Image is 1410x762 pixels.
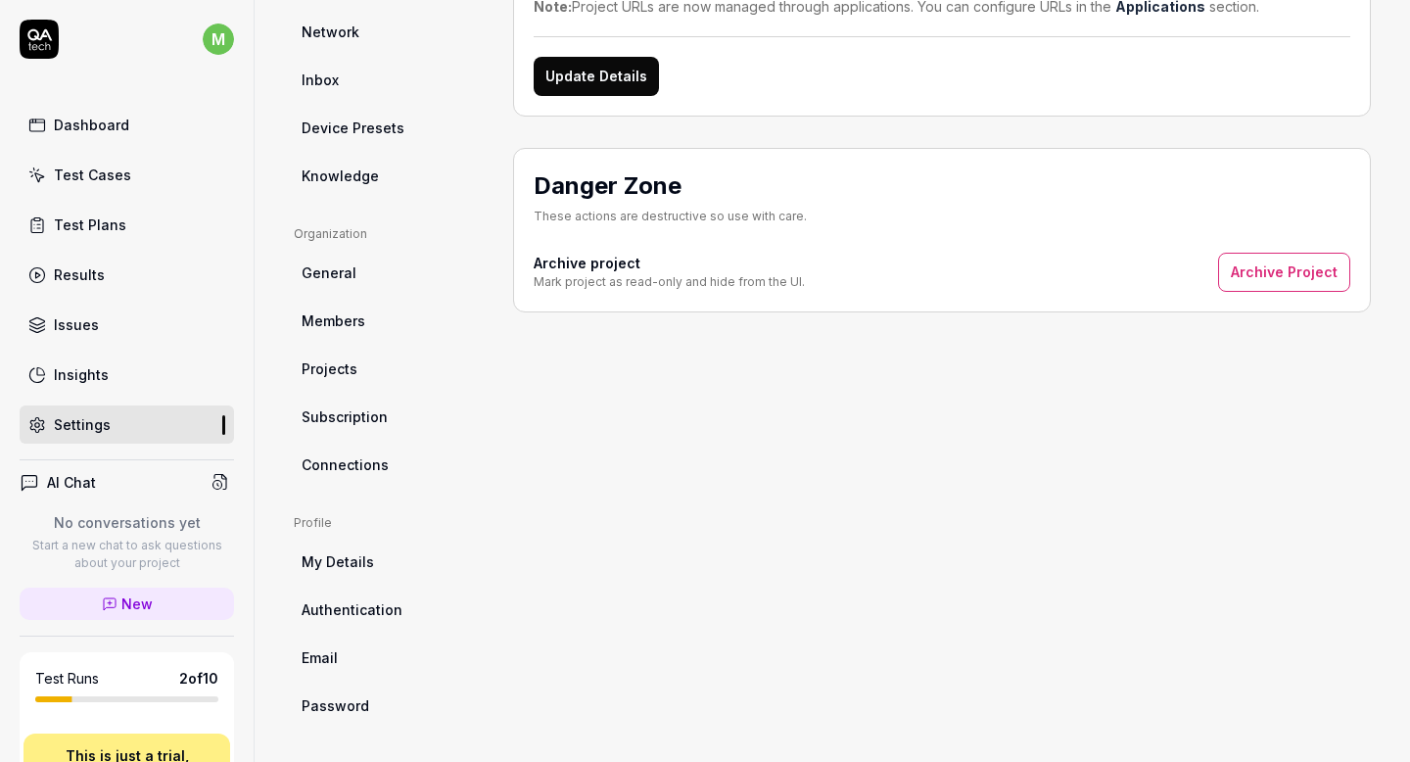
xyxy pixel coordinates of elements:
[294,158,482,194] a: Knowledge
[294,14,482,50] a: Network
[47,472,96,493] h4: AI Chat
[1218,253,1350,292] button: Archive Project
[294,592,482,628] a: Authentication
[179,668,218,689] span: 2 of 10
[20,256,234,294] a: Results
[534,208,807,225] div: These actions are destructive so use with care.
[302,406,388,427] span: Subscription
[302,551,374,572] span: My Details
[20,512,234,533] p: No conversations yet
[294,514,482,532] div: Profile
[302,22,359,42] span: Network
[20,537,234,572] p: Start a new chat to ask questions about your project
[20,156,234,194] a: Test Cases
[121,594,153,614] span: New
[294,225,482,243] div: Organization
[20,405,234,444] a: Settings
[20,356,234,394] a: Insights
[302,310,365,331] span: Members
[534,57,659,96] button: Update Details
[20,206,234,244] a: Test Plans
[20,588,234,620] a: New
[302,358,357,379] span: Projects
[302,118,404,138] span: Device Presets
[302,70,339,90] span: Inbox
[302,262,356,283] span: General
[54,414,111,435] div: Settings
[534,253,805,273] h4: Archive project
[302,166,379,186] span: Knowledge
[294,447,482,483] a: Connections
[534,273,805,291] div: Mark project as read-only and hide from the UI.
[54,264,105,285] div: Results
[54,364,109,385] div: Insights
[20,306,234,344] a: Issues
[302,647,338,668] span: Email
[294,303,482,339] a: Members
[294,255,482,291] a: General
[294,544,482,580] a: My Details
[294,688,482,724] a: Password
[203,24,234,55] span: m
[294,399,482,435] a: Subscription
[294,351,482,387] a: Projects
[534,168,807,204] h2: Danger Zone
[294,110,482,146] a: Device Presets
[302,454,389,475] span: Connections
[54,115,129,135] div: Dashboard
[203,20,234,59] button: m
[302,695,369,716] span: Password
[35,670,99,688] h5: Test Runs
[294,62,482,98] a: Inbox
[54,165,131,185] div: Test Cases
[54,214,126,235] div: Test Plans
[20,106,234,144] a: Dashboard
[302,599,402,620] span: Authentication
[54,314,99,335] div: Issues
[294,640,482,676] a: Email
